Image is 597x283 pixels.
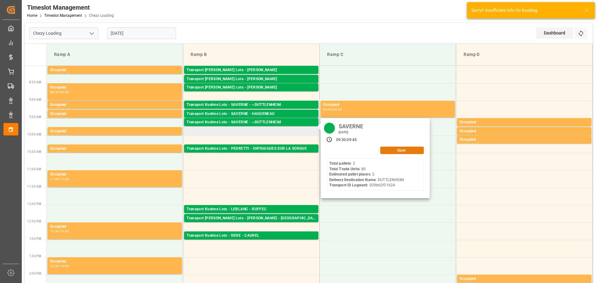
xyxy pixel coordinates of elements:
[50,67,179,73] div: Occupied
[59,152,60,155] div: -
[29,237,41,240] span: 1:00 PM
[50,224,179,230] div: Occupied
[187,206,316,212] div: Transport Kuehne Lots - LEBLANC - RUFFEC
[187,117,316,122] div: Pallets: ,TU: 121,City: HAGUENEAU,Arrival: [DATE] 00:00:00
[59,73,60,76] div: -
[50,258,179,265] div: Occupied
[187,212,316,218] div: Pallets: 1,TU: 741,City: RUFFEC,Arrival: [DATE] 00:00:00
[50,135,59,137] div: 09:45
[329,178,376,182] b: Delivery Destination Name
[187,146,316,152] div: Transport Kuehne Lots - PEDRETTI - ENTRAIGUES SUR LA SORGUE
[460,126,469,128] div: 09:30
[60,73,69,76] div: 08:15
[60,108,69,111] div: 09:15
[50,178,59,180] div: 11:00
[187,215,316,221] div: Transport [PERSON_NAME] Lots - [PERSON_NAME] - [GEOGRAPHIC_DATA]
[332,108,333,111] div: -
[50,108,59,111] div: 09:00
[460,119,589,126] div: Occupied
[27,3,114,12] div: Timeslot Management
[336,130,366,135] div: [DATE]
[52,49,178,60] div: Ramp A
[323,108,332,111] div: 09:00
[60,91,69,94] div: 09:00
[329,172,370,176] b: Estimated pallet places
[470,126,479,128] div: 09:45
[471,7,578,14] div: Sorry!! insufficient info for booking
[187,111,316,117] div: Transport Kuehne Lots - SAVERNE - HAGUENEAU
[187,239,316,244] div: Pallets: 23,TU: 117,City: [GEOGRAPHIC_DATA],Arrival: [DATE] 00:00:00
[29,115,41,119] span: 9:30 AM
[50,73,59,76] div: 08:00
[187,76,316,82] div: Transport [PERSON_NAME] Lots - [PERSON_NAME]
[60,265,69,267] div: 14:00
[323,102,452,108] div: Occupied
[29,254,41,258] span: 1:30 PM
[59,178,60,180] div: -
[187,108,316,113] div: Pallets: ,TU: 44,City: ~[GEOGRAPHIC_DATA],Arrival: [DATE] 00:00:00
[469,143,470,146] div: -
[107,27,176,39] input: DD-MM-YYYY
[469,135,470,137] div: -
[50,146,179,152] div: Occupied
[59,230,60,233] div: -
[50,84,179,91] div: Occupied
[29,27,98,39] input: Type to search/select
[187,119,316,126] div: Transport Kuehne Lots - SAVERNE - ~DUTTLENHEIM
[27,220,41,223] span: 12:30 PM
[50,117,59,120] div: 09:15
[60,152,69,155] div: 10:30
[27,167,41,171] span: 11:00 AM
[50,102,179,108] div: Occupied
[29,80,41,84] span: 8:30 AM
[27,13,37,18] a: Home
[27,133,41,136] span: 10:00 AM
[29,272,41,275] span: 2:00 PM
[60,135,69,137] div: 10:00
[29,98,41,101] span: 9:00 AM
[50,128,179,135] div: Occupied
[460,143,469,146] div: 10:00
[329,183,368,187] b: Transport ID Logward
[60,178,69,180] div: 11:30
[59,117,60,120] div: -
[460,135,469,137] div: 09:45
[50,91,59,94] div: 08:30
[333,108,342,111] div: 09:30
[329,161,404,188] div: : 2 : 80 : 2 : DUTTLENHEIM : 029b62f31624
[336,121,366,130] div: SAVERNE
[329,167,359,171] b: Total Trade Units
[59,108,60,111] div: -
[27,202,41,206] span: 12:00 PM
[59,91,60,94] div: -
[50,230,59,233] div: 12:30
[187,84,316,91] div: Transport [PERSON_NAME] Lots - [PERSON_NAME]
[325,49,451,60] div: Ramp C
[460,276,589,282] div: Occupied
[187,233,316,239] div: Transport Kuehne Lots - DERE - CAUREL
[460,137,589,143] div: Occupied
[336,137,346,143] div: 09:30
[50,152,59,155] div: 10:15
[469,126,470,128] div: -
[50,171,179,178] div: Occupied
[187,221,316,227] div: Pallets: ,TU: 381,City: [GEOGRAPHIC_DATA],Arrival: [DATE] 00:00:00
[347,137,357,143] div: 09:45
[470,135,479,137] div: 10:00
[60,230,69,233] div: 13:00
[470,143,479,146] div: 10:15
[187,152,316,157] div: Pallets: ,TU: 238,City: ENTRAIGUES SUR LA SORGUE,Arrival: [DATE] 00:00:00
[44,13,82,18] a: Timeslot Management
[346,137,347,143] div: -
[187,102,316,108] div: Transport Kuehne Lots - SAVERNE - ~DUTTLENHEIM
[461,49,587,60] div: Ramp D
[59,265,60,267] div: -
[187,91,316,96] div: Pallets: ,TU: 165,City: [GEOGRAPHIC_DATA],Arrival: [DATE] 00:00:00
[59,135,60,137] div: -
[380,147,424,154] button: Open
[460,128,589,135] div: Occupied
[27,185,41,188] span: 11:30 AM
[536,27,573,39] div: Dashboard
[187,82,316,88] div: Pallets: 2,TU: 110,City: [GEOGRAPHIC_DATA],Arrival: [DATE] 00:00:00
[50,265,59,267] div: 13:30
